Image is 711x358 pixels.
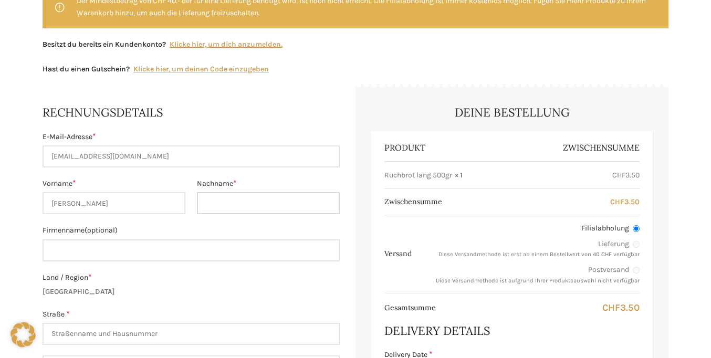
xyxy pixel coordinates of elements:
[602,302,620,313] span: CHF
[170,39,283,50] a: Klicke hier, um dich anzumelden.
[85,226,118,235] span: (optional)
[197,178,340,189] label: Nachname
[43,131,340,143] label: E-Mail-Adresse
[43,225,340,236] label: Firmenname
[436,277,640,284] small: Diese Versandmethode ist aufgrund Ihrer Produkteauswahl nicht verfügbar
[438,251,640,258] small: Diese Versandmethode ist erst ab einem Bestellwert von 40 CHF verfügbar
[43,309,340,320] label: Straße
[512,134,640,161] th: Zwischensumme
[43,64,269,75] div: Hast du einen Gutschein?
[43,323,340,345] input: Straßenname und Hausnummer
[43,178,185,189] label: Vorname
[384,241,417,267] th: Versand
[384,295,441,321] th: Gesamtsumme
[455,170,463,181] strong: × 1
[602,302,640,313] bdi: 3.50
[43,287,115,296] strong: [GEOGRAPHIC_DATA]
[384,189,447,215] th: Zwischensumme
[423,223,640,234] label: Filialabholung
[612,171,640,180] bdi: 3.50
[43,104,340,121] h3: Rechnungsdetails
[423,265,640,275] label: Postversand
[610,197,624,206] span: CHF
[43,39,283,50] div: Besitzt du bereits ein Kundenkonto?
[423,239,640,249] label: Lieferung
[384,134,512,161] th: Produkt
[384,323,640,339] h3: Delivery Details
[610,197,640,206] bdi: 3.50
[133,64,269,75] a: Gutscheincode eingeben
[612,171,625,180] span: CHF
[43,272,340,283] label: Land / Region
[371,104,653,121] h3: Deine Bestellung
[384,170,452,181] span: Ruchbrot lang 500gr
